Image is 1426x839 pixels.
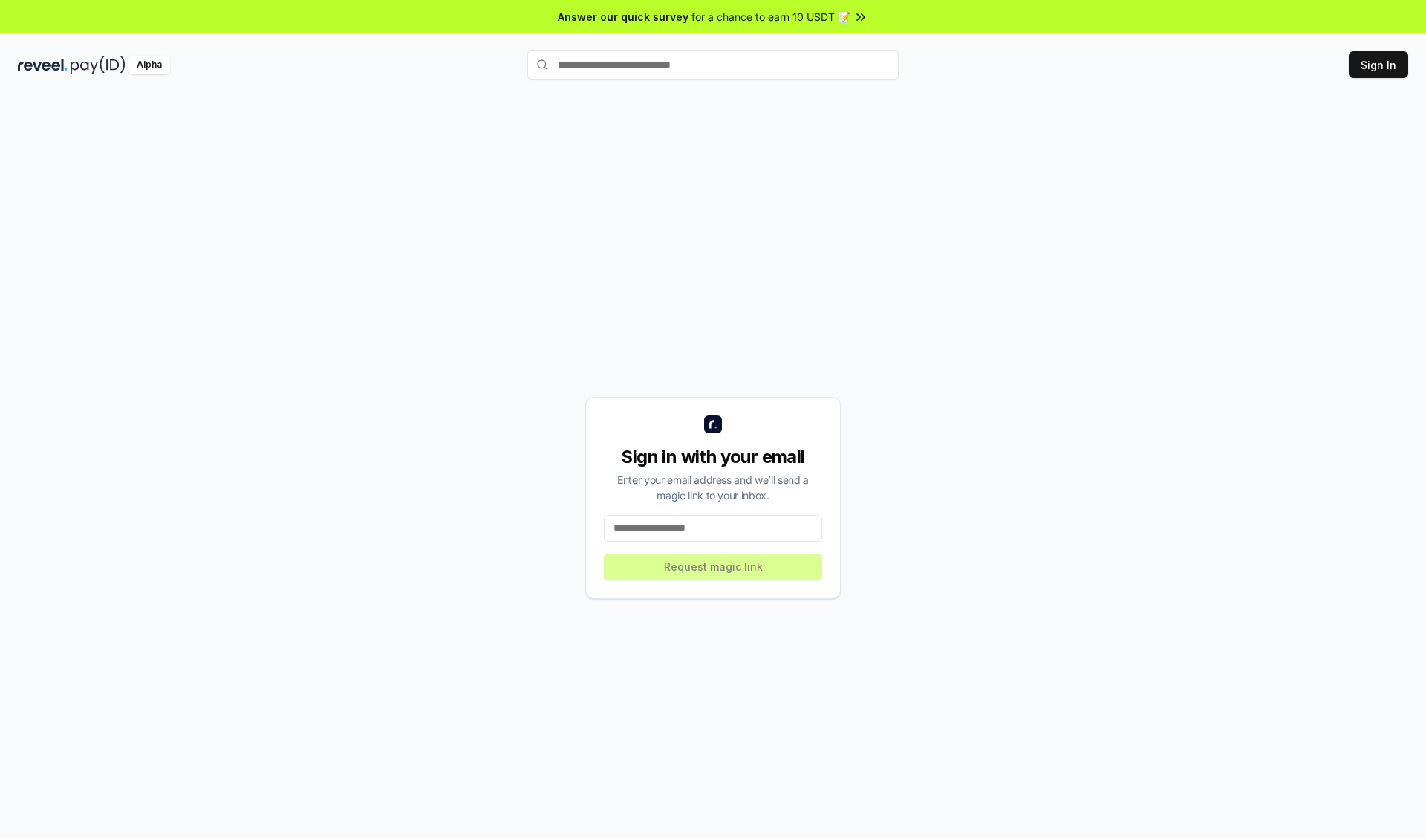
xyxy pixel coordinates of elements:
img: logo_small [704,415,722,433]
div: Alpha [128,56,170,74]
span: for a chance to earn 10 USDT 📝 [691,9,850,25]
button: Sign In [1349,51,1408,78]
img: reveel_dark [18,56,68,74]
img: pay_id [71,56,126,74]
div: Enter your email address and we’ll send a magic link to your inbox. [604,472,822,503]
span: Answer our quick survey [558,9,688,25]
div: Sign in with your email [604,445,822,469]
